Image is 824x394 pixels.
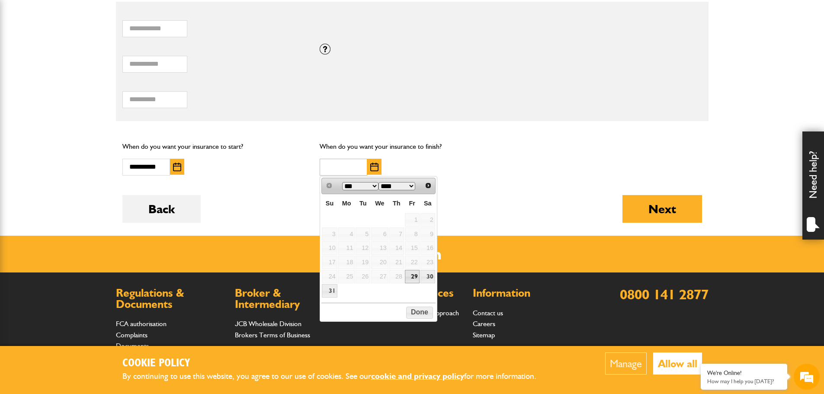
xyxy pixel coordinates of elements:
h2: Broker & Intermediary [235,288,345,310]
a: Next [422,179,434,192]
h2: Cookie Policy [122,357,551,370]
p: When do you want your insurance to start? [122,141,307,152]
div: Chat with us now [45,48,145,60]
input: Enter your email address [11,106,158,125]
span: Saturday [424,200,432,207]
a: Contact us [473,309,503,317]
button: Back [122,195,201,223]
span: Tuesday [359,200,367,207]
p: How may I help you today? [707,378,781,384]
p: By continuing to use this website, you agree to our use of cookies. See our for more information. [122,370,551,383]
img: Choose date [173,163,181,171]
button: Manage [605,352,647,375]
button: Done [406,307,433,319]
a: Brokers Terms of Business [235,331,310,339]
div: Need help? [802,131,824,240]
span: Monday [342,200,351,207]
h2: Information [473,288,583,299]
a: 31 [322,284,337,298]
a: 29 [405,270,420,283]
h2: Regulations & Documents [116,288,226,310]
span: Thursday [393,200,401,207]
a: Careers [473,320,495,328]
span: Friday [409,200,415,207]
div: We're Online! [707,369,781,377]
img: d_20077148190_company_1631870298795_20077148190 [15,48,36,60]
em: Start Chat [118,266,157,278]
input: Enter your phone number [11,131,158,150]
a: Complaints [116,331,147,339]
button: Allow all [653,352,702,375]
a: JCB Wholesale Division [235,320,301,328]
a: Sitemap [473,331,495,339]
span: Next [425,182,432,189]
img: Choose date [370,163,378,171]
input: Enter your last name [11,80,158,99]
button: Next [622,195,702,223]
div: Minimize live chat window [142,4,163,25]
span: Wednesday [375,200,384,207]
a: 0800 141 2877 [620,286,709,303]
span: Sunday [326,200,333,207]
p: When do you want your insurance to finish? [320,141,504,152]
a: cookie and privacy policy [371,371,464,381]
a: 30 [420,270,435,283]
textarea: Type your message and hit 'Enter' [11,157,158,259]
a: Documents [116,342,149,350]
a: FCA authorisation [116,320,167,328]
